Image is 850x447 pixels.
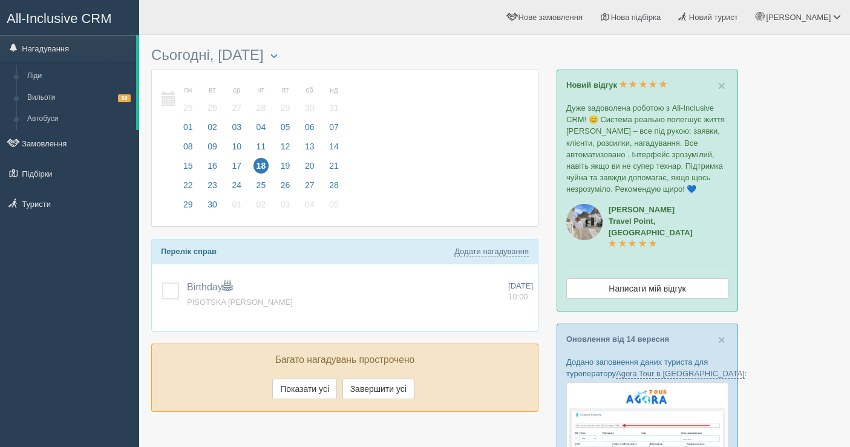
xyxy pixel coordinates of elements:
[298,159,321,178] a: 20
[274,120,297,140] a: 05
[225,178,248,198] a: 24
[326,139,342,154] span: 14
[518,13,583,22] span: Нове замовлення
[225,140,248,159] a: 10
[225,198,248,217] a: 01
[278,158,293,174] span: 19
[302,100,318,116] span: 30
[22,108,136,130] a: Автобуси
[7,11,112,26] span: All-Inclusive CRM
[180,197,196,212] span: 29
[201,79,224,120] a: вт 26
[201,140,224,159] a: 09
[204,197,220,212] span: 30
[229,119,244,135] span: 03
[718,333,725,346] button: Close
[766,13,831,22] span: [PERSON_NAME]
[302,139,318,154] span: 13
[566,102,728,195] p: Дуже задоволена роботою з All-Inclusive CRM! 😊 Система реально полегшує життя [PERSON_NAME] – все...
[187,282,232,292] a: Birthday
[609,205,693,249] a: [PERSON_NAME]Travel Point, [GEOGRAPHIC_DATA]
[204,119,220,135] span: 02
[322,198,342,217] a: 05
[274,140,297,159] a: 12
[278,100,293,116] span: 29
[274,79,297,120] a: пт 29
[118,94,131,102] span: 59
[22,87,136,109] a: Вильоти59
[253,139,269,154] span: 11
[250,159,273,178] a: 18
[204,85,220,96] small: вт
[302,158,318,174] span: 20
[201,159,224,178] a: 16
[250,79,273,120] a: чт 28
[278,85,293,96] small: пт
[326,177,342,193] span: 28
[298,79,321,120] a: сб 30
[298,198,321,217] a: 04
[201,178,224,198] a: 23
[250,178,273,198] a: 25
[177,178,200,198] a: 22
[508,281,533,290] span: [DATE]
[274,178,297,198] a: 26
[326,197,342,212] span: 05
[326,85,342,96] small: нд
[718,333,725,347] span: ×
[180,139,196,154] span: 08
[298,140,321,159] a: 13
[177,140,200,159] a: 08
[566,80,667,90] a: Новий відгук
[566,334,669,344] a: Оновлення від 14 вересня
[229,197,244,212] span: 01
[1,1,139,34] a: All-Inclusive CRM
[187,298,293,307] a: PISOTSKA [PERSON_NAME]
[278,197,293,212] span: 03
[177,159,200,178] a: 15
[229,158,244,174] span: 17
[253,119,269,135] span: 04
[180,158,196,174] span: 15
[161,353,529,367] p: Багато нагадувань прострочено
[302,197,318,212] span: 04
[180,177,196,193] span: 22
[253,85,269,96] small: чт
[201,198,224,217] a: 30
[322,140,342,159] a: 14
[250,198,273,217] a: 02
[508,281,533,303] a: [DATE] 10:00
[253,100,269,116] span: 28
[274,198,297,217] a: 03
[204,177,220,193] span: 23
[322,79,342,120] a: нд 31
[689,13,738,22] span: Новий турист
[151,47,538,63] h3: Сьогодні, [DATE]
[229,85,244,96] small: ср
[204,100,220,116] span: 26
[302,85,318,96] small: сб
[177,198,200,217] a: 29
[508,292,528,301] span: 10:00
[326,119,342,135] span: 07
[201,120,224,140] a: 02
[253,197,269,212] span: 02
[161,247,217,256] b: Перелік справ
[274,159,297,178] a: 19
[326,158,342,174] span: 21
[718,79,725,93] span: ×
[229,139,244,154] span: 10
[225,120,248,140] a: 03
[204,139,220,154] span: 09
[177,120,200,140] a: 01
[611,13,661,22] span: Нова підбірка
[177,79,200,120] a: пн 25
[326,100,342,116] span: 31
[566,356,728,379] p: Додано заповнення даних туриста для туроператору :
[229,100,244,116] span: 27
[180,85,196,96] small: пн
[225,79,248,120] a: ср 27
[250,140,273,159] a: 11
[204,158,220,174] span: 16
